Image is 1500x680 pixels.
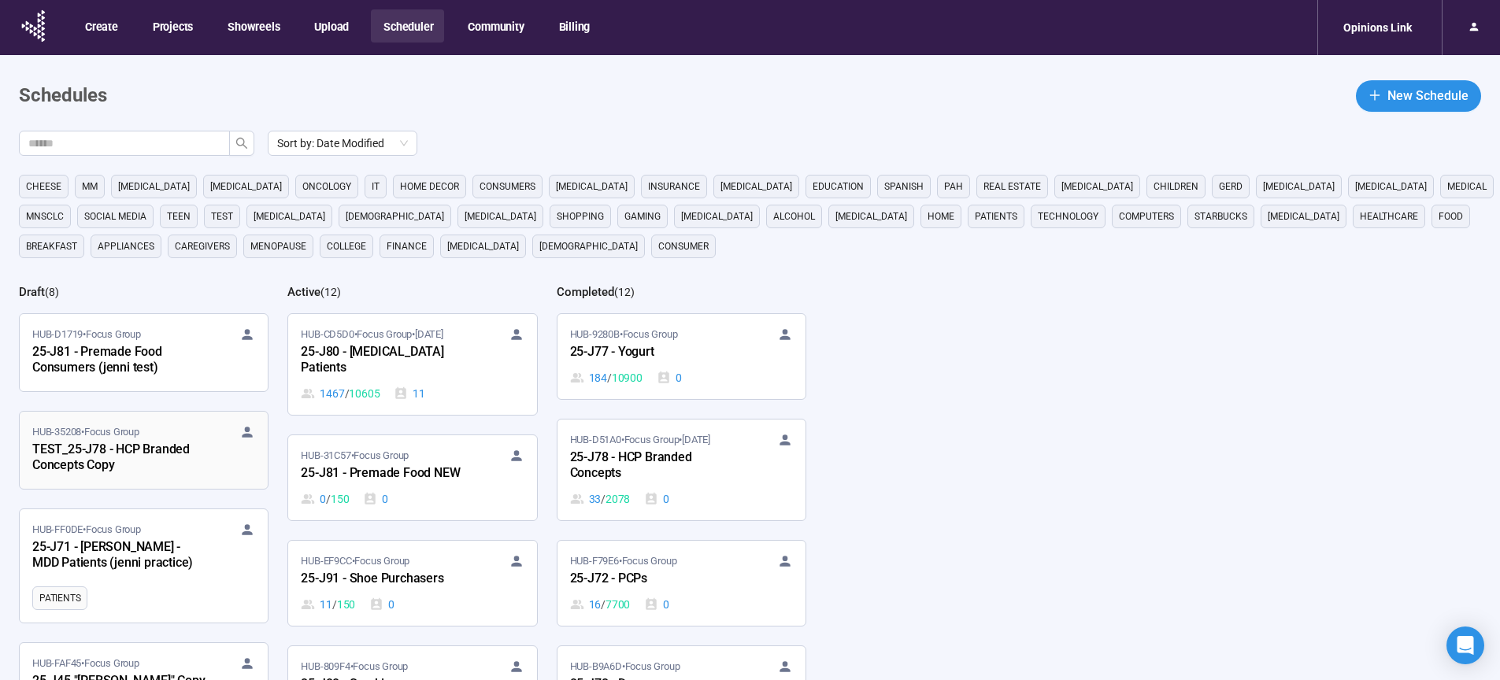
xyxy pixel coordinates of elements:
[570,432,710,448] span: HUB-D51A0 • Focus Group •
[1355,179,1427,194] span: [MEDICAL_DATA]
[1439,209,1463,224] span: Food
[447,238,519,254] span: [MEDICAL_DATA]
[19,81,107,111] h1: Schedules
[32,424,139,440] span: HUB-35208 • Focus Group
[570,327,678,342] span: HUB-9280B • Focus Group
[331,490,349,508] span: 150
[835,209,907,224] span: [MEDICAL_DATA]
[371,9,444,42] button: Scheduler
[1446,626,1484,664] div: Open Intercom Messenger
[32,538,206,574] div: 25-J71 - [PERSON_NAME] - MDD Patients (jenni practice)
[570,490,631,508] div: 33
[82,179,98,194] span: MM
[326,490,331,508] span: /
[337,596,355,613] span: 150
[210,179,282,194] span: [MEDICAL_DATA]
[20,509,268,623] a: HUB-FF0DE•Focus Group25-J71 - [PERSON_NAME] - MDD Patients (jenni practice)Patients
[32,327,141,342] span: HUB-D1719 • Focus Group
[570,369,643,386] div: 184
[570,448,743,484] div: 25-J78 - HCP Branded Concepts
[32,342,206,379] div: 25-J81 - Premade Food Consumers (jenni test)
[1061,179,1133,194] span: [MEDICAL_DATA]
[327,238,366,254] span: college
[557,314,806,399] a: HUB-9280B•Focus Group25-J77 - Yogurt184 / 109000
[346,209,444,224] span: [DEMOGRAPHIC_DATA]
[1038,209,1098,224] span: technology
[975,209,1017,224] span: Patients
[215,9,291,42] button: Showreels
[32,522,141,538] span: HUB-FF0DE • Focus Group
[606,596,630,613] span: 7700
[288,314,536,415] a: HUB-CD5D0•Focus Group•[DATE]25-J80 - [MEDICAL_DATA] Patients1467 / 1060511
[606,490,630,508] span: 2078
[570,342,743,363] div: 25-J77 - Yogurt
[301,569,474,589] div: 25-J91 - Shoe Purchasers
[175,238,230,254] span: caregivers
[570,659,680,674] span: HUB-B9A6D • Focus Group
[1194,209,1247,224] span: starbucks
[415,328,443,340] time: [DATE]
[657,369,682,386] div: 0
[601,490,606,508] span: /
[556,179,628,194] span: [MEDICAL_DATA]
[301,385,380,402] div: 1467
[465,209,536,224] span: [MEDICAL_DATA]
[363,490,388,508] div: 0
[301,596,355,613] div: 11
[557,285,614,299] h2: Completed
[455,9,535,42] button: Community
[539,238,638,254] span: [DEMOGRAPHIC_DATA]
[773,209,815,224] span: alcohol
[394,385,425,402] div: 11
[301,342,474,379] div: 25-J80 - [MEDICAL_DATA] Patients
[302,9,360,42] button: Upload
[167,209,191,224] span: Teen
[320,286,341,298] span: ( 12 )
[1263,179,1335,194] span: [MEDICAL_DATA]
[32,656,139,671] span: HUB-FAF45 • Focus Group
[1268,209,1339,224] span: [MEDICAL_DATA]
[387,238,427,254] span: finance
[644,490,669,508] div: 0
[20,314,268,391] a: HUB-D1719•Focus Group25-J81 - Premade Food Consumers (jenni test)
[277,131,408,155] span: Sort by: Date Modified
[84,209,146,224] span: social media
[612,369,643,386] span: 10900
[928,209,954,224] span: home
[211,209,233,224] span: Test
[570,569,743,589] div: 25-J72 - PCPs
[45,286,59,298] span: ( 8 )
[681,209,753,224] span: [MEDICAL_DATA]
[301,327,443,342] span: HUB-CD5D0 • Focus Group •
[1447,179,1487,194] span: medical
[644,596,669,613] div: 0
[140,9,204,42] button: Projects
[648,179,700,194] span: Insurance
[250,238,306,254] span: menopause
[601,596,606,613] span: /
[400,179,459,194] span: home decor
[118,179,190,194] span: [MEDICAL_DATA]
[345,385,350,402] span: /
[570,596,631,613] div: 16
[287,285,320,299] h2: Active
[884,179,924,194] span: Spanish
[288,435,536,520] a: HUB-31C57•Focus Group25-J81 - Premade Food NEW0 / 1500
[557,541,806,626] a: HUB-F79E6•Focus Group25-J72 - PCPs16 / 77000
[624,209,661,224] span: gaming
[229,131,254,156] button: search
[557,209,604,224] span: shopping
[1387,86,1469,105] span: New Schedule
[98,238,154,254] span: appliances
[301,448,409,464] span: HUB-31C57 • Focus Group
[332,596,337,613] span: /
[1356,80,1481,112] button: plusNew Schedule
[19,285,45,299] h2: Draft
[235,137,248,150] span: search
[26,238,77,254] span: breakfast
[372,179,380,194] span: it
[570,553,677,569] span: HUB-F79E6 • Focus Group
[301,553,409,569] span: HUB-EF9CC • Focus Group
[614,286,635,298] span: ( 12 )
[607,369,612,386] span: /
